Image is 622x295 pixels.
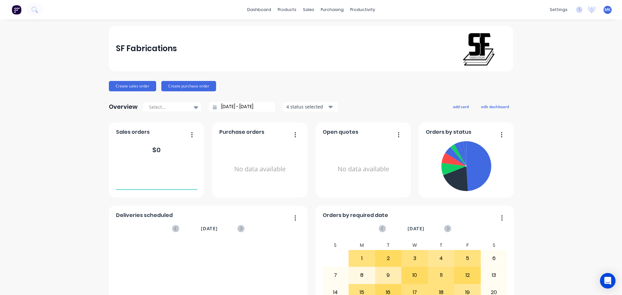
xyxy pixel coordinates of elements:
span: [DATE] [201,225,218,232]
div: 1 [349,250,375,267]
div: 4 [428,250,454,267]
div: productivity [347,5,378,15]
span: Open quotes [323,128,358,136]
span: Orders by status [426,128,471,136]
div: 7 [323,267,349,283]
div: purchasing [317,5,347,15]
div: settings [547,5,571,15]
div: F [454,241,481,250]
div: 13 [481,267,507,283]
img: SF Fabrications [461,31,497,66]
div: 9 [375,267,401,283]
div: T [375,241,402,250]
span: Sales orders [116,128,150,136]
div: Open Intercom Messenger [600,273,616,289]
div: 6 [481,250,507,267]
div: sales [300,5,317,15]
div: Overview [109,100,138,113]
div: SF Fabrications [116,42,177,55]
div: $ 0 [152,145,161,155]
div: No data available [219,139,301,200]
div: 11 [428,267,454,283]
span: MK [605,7,611,13]
div: 10 [402,267,428,283]
div: 4 status selected [286,103,327,110]
div: 8 [349,267,375,283]
div: 5 [455,250,480,267]
button: add card [449,102,473,111]
button: Create purchase order [161,81,216,91]
div: 3 [402,250,428,267]
button: 4 status selected [283,102,338,112]
span: Purchase orders [219,128,264,136]
button: Create sales order [109,81,156,91]
div: 2 [375,250,401,267]
button: edit dashboard [477,102,513,111]
span: Orders by required date [323,211,388,219]
div: 12 [455,267,480,283]
div: S [481,241,507,250]
div: T [428,241,455,250]
div: No data available [323,139,404,200]
div: S [322,241,349,250]
img: Factory [12,5,21,15]
span: [DATE] [408,225,424,232]
div: M [349,241,375,250]
div: W [401,241,428,250]
a: dashboard [244,5,274,15]
div: products [274,5,300,15]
